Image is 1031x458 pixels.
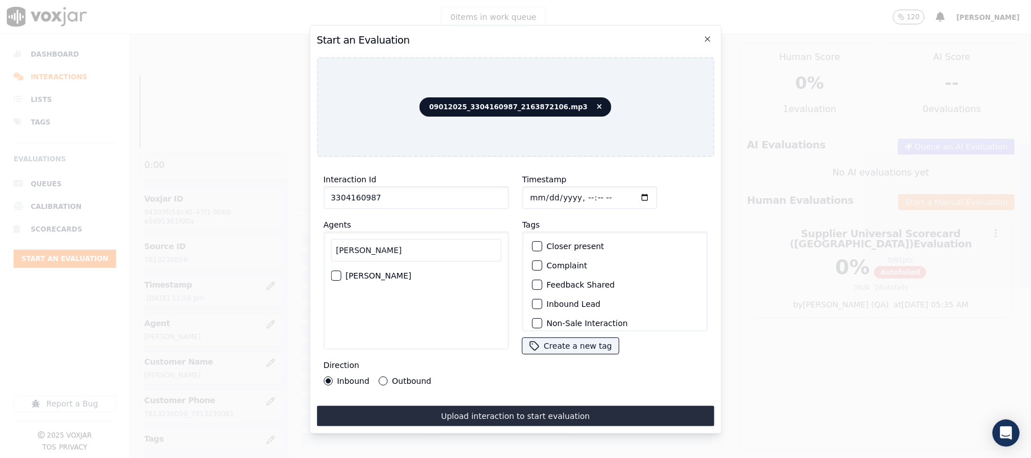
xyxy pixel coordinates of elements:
[993,420,1020,447] div: Open Intercom Messenger
[323,361,359,370] label: Direction
[522,220,540,229] label: Tags
[546,242,604,250] label: Closer present
[546,281,614,289] label: Feedback Shared
[316,406,714,426] button: Upload interaction to start evaluation
[522,338,618,354] button: Create a new tag
[546,262,587,269] label: Complaint
[420,97,611,117] span: 09012025_3304160987_2163872106.mp3
[323,186,508,209] input: reference id, file name, etc
[392,377,431,385] label: Outbound
[546,300,600,308] label: Inbound Lead
[546,319,627,327] label: Non-Sale Interaction
[345,272,411,280] label: [PERSON_NAME]
[331,239,501,262] input: Search Agents...
[522,175,566,184] label: Timestamp
[337,377,369,385] label: Inbound
[316,32,714,48] h2: Start an Evaluation
[323,220,351,229] label: Agents
[323,175,376,184] label: Interaction Id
